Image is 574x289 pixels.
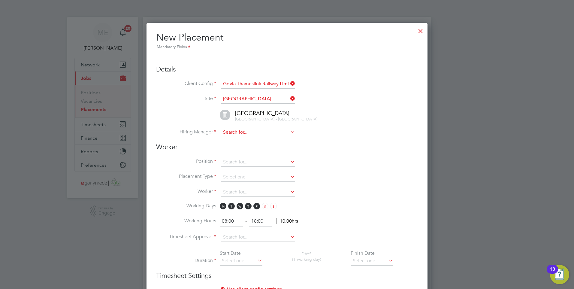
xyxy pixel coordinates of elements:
[221,233,295,242] input: Search for...
[156,158,216,165] label: Position
[220,257,262,266] input: Select one
[156,188,216,195] label: Worker
[156,143,418,152] h3: Worker
[156,81,216,87] label: Client Config
[244,218,248,224] span: ‐
[156,203,216,209] label: Working Days
[221,128,295,137] input: Search for...
[221,173,295,182] input: Select one
[235,110,289,117] span: [GEOGRAPHIC_DATA]
[156,218,216,224] label: Working Hours
[221,95,295,104] input: Search for...
[249,216,272,227] input: 17:00
[221,80,295,89] input: Search for...
[237,203,243,209] span: W
[351,257,393,266] input: Select one
[550,269,555,277] div: 13
[221,158,295,167] input: Search for...
[270,203,277,209] span: S
[262,203,268,209] span: S
[289,251,324,262] div: DAYS
[220,250,262,257] div: Start Date
[228,203,235,209] span: T
[156,31,418,50] h2: New Placement
[550,265,569,284] button: Open Resource Center, 13 new notifications
[156,173,216,180] label: Placement Type
[156,96,216,102] label: Site
[292,257,321,262] span: (1 working day)
[235,117,317,122] span: [GEOGRAPHIC_DATA] - [GEOGRAPHIC_DATA]
[245,203,252,209] span: T
[156,44,418,50] div: Mandatory Fields
[156,272,418,280] h3: Timesheet Settings
[220,203,226,209] span: M
[156,65,418,74] h3: Details
[156,129,216,135] label: Hiring Manager
[253,203,260,209] span: F
[276,218,298,224] span: 10.00hrs
[156,234,216,240] label: Timesheet Approver
[220,216,243,227] input: 08:00
[156,257,216,264] label: Duration
[351,250,393,257] div: Finish Date
[221,188,295,197] input: Search for...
